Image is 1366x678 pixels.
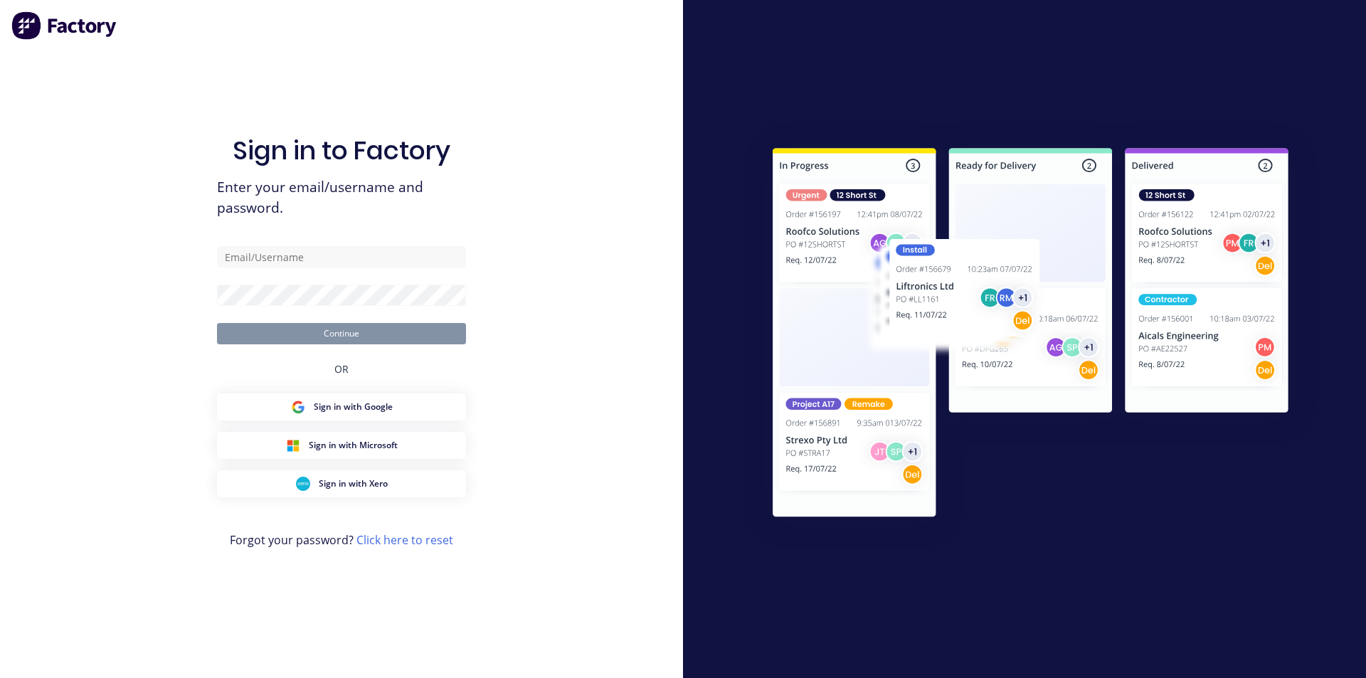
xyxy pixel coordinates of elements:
button: Xero Sign inSign in with Xero [217,470,466,497]
span: Forgot your password? [230,531,453,549]
span: Enter your email/username and password. [217,177,466,218]
h1: Sign in to Factory [233,135,450,166]
img: Google Sign in [291,400,305,414]
span: Sign in with Microsoft [309,439,398,452]
span: Sign in with Google [314,401,393,413]
button: Google Sign inSign in with Google [217,393,466,420]
input: Email/Username [217,246,466,268]
button: Microsoft Sign inSign in with Microsoft [217,432,466,459]
img: Sign in [741,120,1320,551]
span: Sign in with Xero [319,477,388,490]
div: OR [334,344,349,393]
img: Microsoft Sign in [286,438,300,452]
img: Factory [11,11,118,40]
button: Continue [217,323,466,344]
a: Click here to reset [356,532,453,548]
img: Xero Sign in [296,477,310,491]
